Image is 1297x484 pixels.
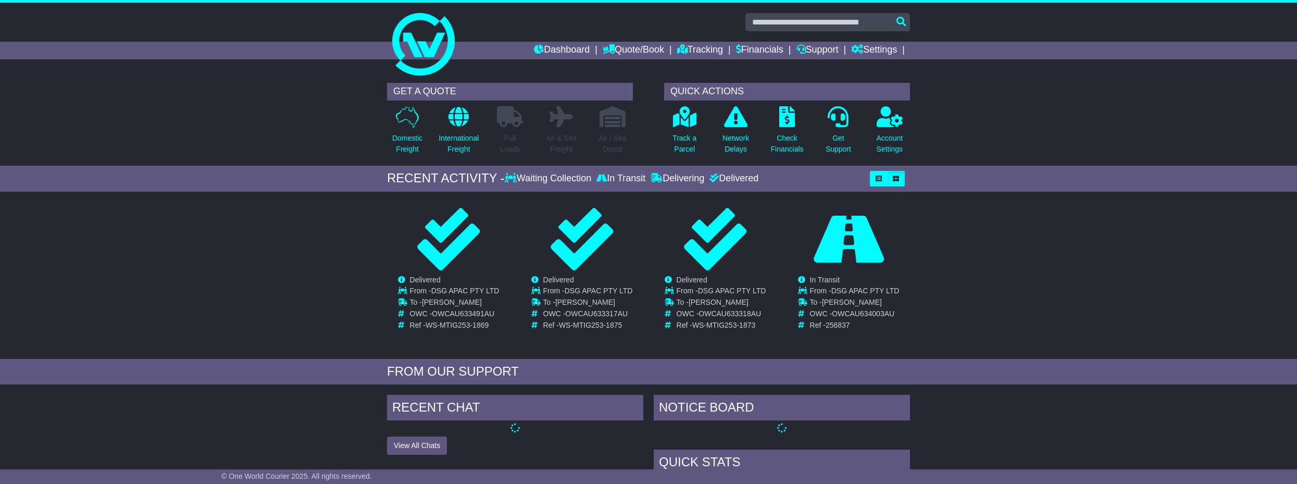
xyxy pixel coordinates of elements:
div: Delivering [648,173,707,184]
td: Ref - [677,321,766,330]
p: Domestic Freight [392,133,422,155]
p: Air / Sea Depot [598,133,627,155]
td: OWC - [810,309,900,321]
a: DomesticFreight [392,106,423,160]
a: Quote/Book [603,42,664,59]
div: In Transit [594,173,648,184]
td: To - [677,298,766,309]
td: From - [810,287,900,298]
a: GetSupport [825,106,852,160]
span: 256837 [826,321,850,329]
span: [PERSON_NAME] [555,298,615,306]
div: Waiting Collection [505,173,594,184]
a: InternationalFreight [438,106,479,160]
td: From - [677,287,766,298]
p: Track a Parcel [672,133,696,155]
span: OWCAU634003AU [832,309,894,318]
td: Ref - [543,321,633,330]
p: Network Delays [722,133,749,155]
span: OWCAU633491AU [432,309,494,318]
div: NOTICE BOARD [654,395,910,423]
a: Financials [736,42,783,59]
p: Air & Sea Freight [546,133,577,155]
td: From - [410,287,500,298]
p: Full Loads [497,133,523,155]
span: WS-MTIG253-1869 [426,321,489,329]
div: GET A QUOTE [387,83,633,101]
div: Delivered [707,173,758,184]
span: WS-MTIG253-1875 [559,321,622,329]
p: Account Settings [877,133,903,155]
td: To - [543,298,633,309]
span: [PERSON_NAME] [822,298,882,306]
button: View All Chats [387,437,447,455]
span: DSG APAC PTY LTD [831,287,900,295]
span: Delivered [543,276,574,284]
span: [PERSON_NAME] [689,298,749,306]
div: FROM OUR SUPPORT [387,364,910,379]
span: OWCAU633317AU [565,309,628,318]
div: RECENT CHAT [387,395,643,423]
div: RECENT ACTIVITY - [387,171,505,186]
span: Delivered [677,276,707,284]
a: CheckFinancials [770,106,804,160]
a: NetworkDelays [722,106,750,160]
td: To - [410,298,500,309]
div: Quick Stats [654,450,910,478]
a: Track aParcel [672,106,697,160]
p: Check Financials [771,133,804,155]
a: Dashboard [534,42,590,59]
td: Ref - [410,321,500,330]
span: [PERSON_NAME] [422,298,482,306]
td: OWC - [543,309,633,321]
span: DSG APAC PTY LTD [698,287,766,295]
span: © One World Courier 2025. All rights reserved. [221,472,372,480]
span: In Transit [810,276,840,284]
span: DSG APAC PTY LTD [431,287,500,295]
a: Settings [851,42,897,59]
td: Ref - [810,321,900,330]
p: Get Support [826,133,851,155]
a: AccountSettings [876,106,904,160]
td: To - [810,298,900,309]
td: OWC - [677,309,766,321]
span: Delivered [410,276,441,284]
p: International Freight [439,133,479,155]
a: Tracking [677,42,723,59]
span: DSG APAC PTY LTD [565,287,633,295]
span: OWCAU633318AU [699,309,761,318]
td: OWC - [410,309,500,321]
div: QUICK ACTIONS [664,83,910,101]
a: Support [796,42,839,59]
span: WS-MTIG253-1873 [692,321,755,329]
td: From - [543,287,633,298]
